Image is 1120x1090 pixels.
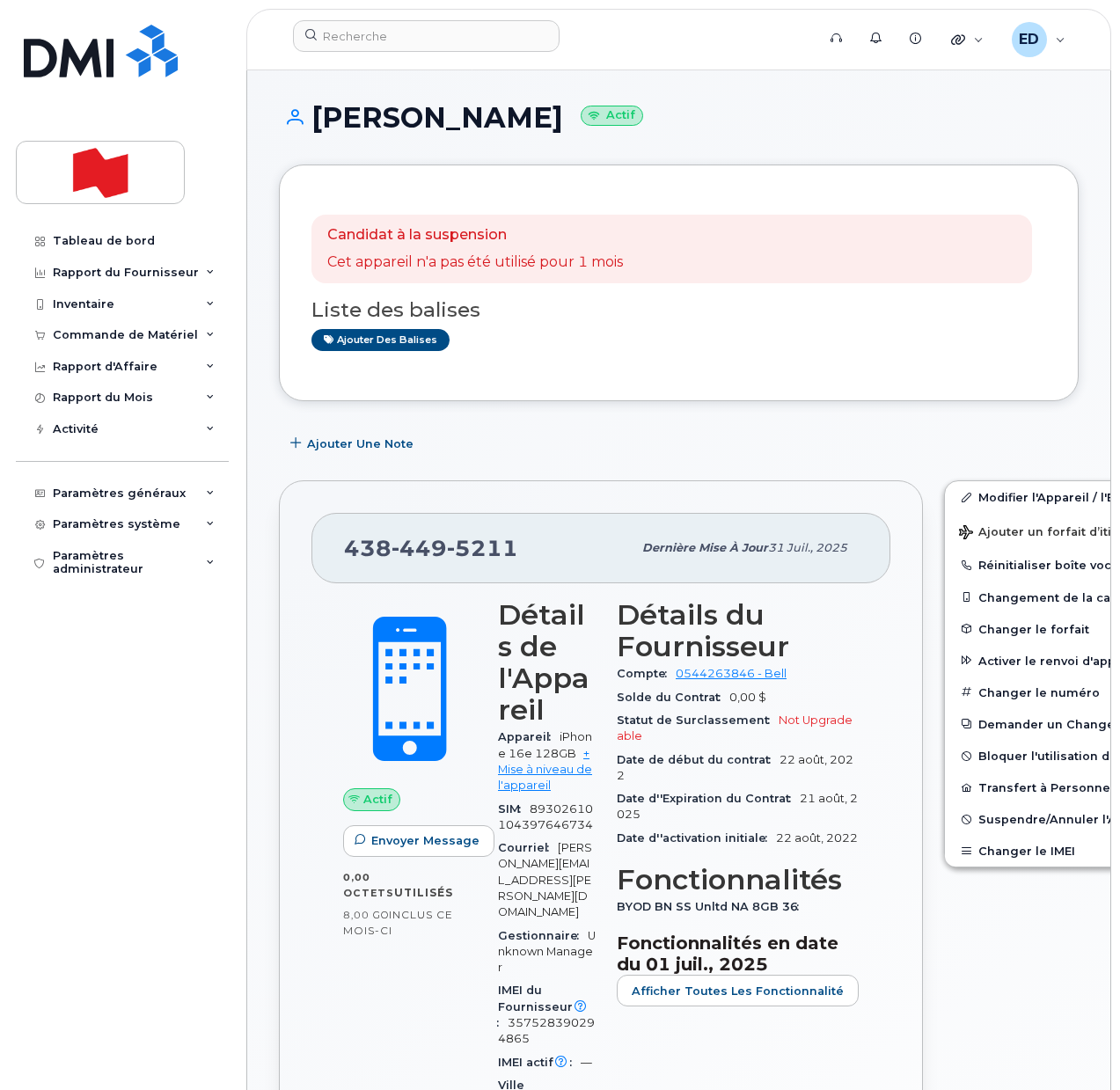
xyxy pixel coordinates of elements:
a: + Mise à niveau de l'appareil [498,747,592,793]
span: 31 juil., 2025 [768,541,847,554]
span: utilisés [394,886,453,899]
span: IMEI actif [498,1056,581,1069]
span: Changer le forfait [978,622,1089,635]
span: Unknown Manager [498,929,596,975]
small: Actif [581,106,643,126]
p: Cet appareil n'a pas été utilisé pour 1 mois [327,252,623,273]
span: Statut de Surclassement [617,713,779,727]
span: Afficher Toutes les Fonctionnalité [632,983,844,999]
span: 8,00 Go [343,909,389,921]
span: Envoyer Message [371,832,479,849]
span: Solde du Contrat [617,691,729,704]
span: IMEI du Fournisseur [498,984,590,1029]
span: 5211 [447,535,518,561]
span: Ajouter une Note [307,435,414,452]
span: inclus ce mois-ci [343,908,453,937]
span: BYOD BN SS Unltd NA 8GB 36 [617,900,808,913]
span: Date de début du contrat [617,753,780,766]
h3: Détails de l'Appareil [498,599,596,726]
button: Afficher Toutes les Fonctionnalité [617,975,859,1006]
span: Actif [363,791,392,808]
span: Dernière mise à jour [642,541,768,554]
h3: Liste des balises [311,299,1046,321]
span: 0,00 Octets [343,871,394,899]
span: 0,00 $ [729,691,766,704]
span: 357528390294865 [498,1016,595,1045]
a: Ajouter des balises [311,329,450,351]
span: [PERSON_NAME][EMAIL_ADDRESS][PERSON_NAME][DOMAIN_NAME] [498,841,592,918]
span: Appareil [498,730,560,743]
span: Gestionnaire [498,929,588,942]
span: Courriel [498,841,558,854]
span: 22 août, 2022 [617,753,853,782]
span: 438 [344,535,518,561]
span: iPhone 16e 128GB [498,730,592,759]
h3: Fonctionnalités [617,864,859,896]
span: 449 [392,535,447,561]
p: Candidat à la suspension [327,225,623,245]
h1: [PERSON_NAME] [279,102,1079,133]
span: — [581,1056,592,1069]
button: Ajouter une Note [279,428,428,459]
button: Envoyer Message [343,825,494,857]
span: 89302610104397646734 [498,802,593,831]
h3: Détails du Fournisseur [617,599,859,662]
span: SIM [498,802,530,816]
h3: Fonctionnalités en date du 01 juil., 2025 [617,933,859,975]
span: Compte [617,667,676,680]
span: 22 août, 2022 [776,831,858,845]
a: 0544263846 - Bell [676,667,787,680]
span: Date d''activation initiale [617,831,776,845]
span: Date d''Expiration du Contrat [617,792,800,805]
